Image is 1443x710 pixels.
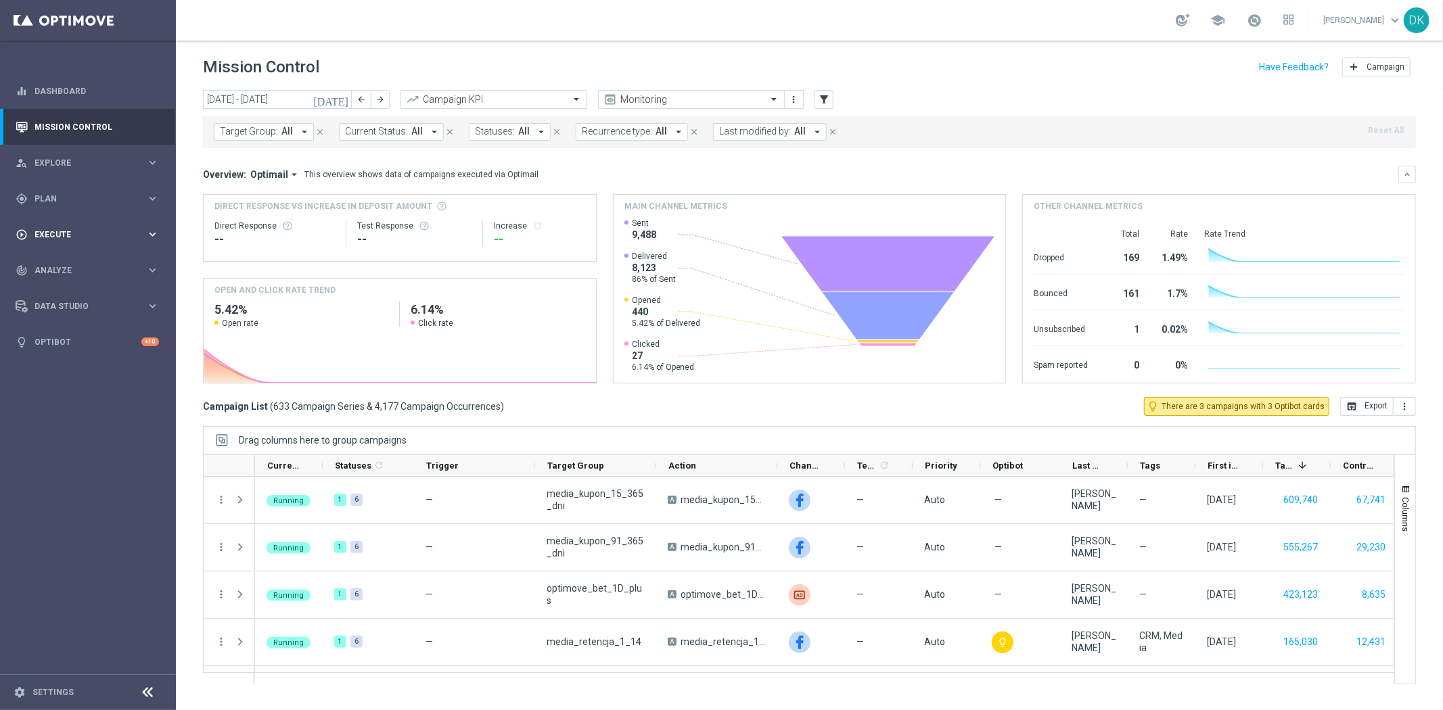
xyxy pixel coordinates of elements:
[1275,460,1293,471] span: Targeted Customers
[255,477,1398,524] div: Press SPACE to select this row.
[994,588,1002,600] span: —
[426,589,433,600] span: —
[1139,541,1147,553] span: —
[255,619,1398,666] div: Press SPACE to select this row.
[250,168,288,181] span: Optimail
[828,127,838,137] i: close
[15,86,160,97] div: equalizer Dashboard
[789,490,810,511] div: Facebook Custom Audience
[632,274,676,285] span: 86% of Sent
[15,193,160,204] button: gps_fixed Plan keyboard_arrow_right
[815,90,833,109] button: filter_alt
[719,126,791,137] span: Last modified by:
[1207,588,1236,600] div: 22 Sep 2025, Monday
[789,460,822,471] span: Channel
[426,460,459,471] span: Trigger
[681,636,766,648] span: media_retencja_1_14
[35,231,146,239] span: Execute
[371,458,384,473] span: Calculate column
[681,494,766,506] span: media_kupon_15_365_dni
[214,220,335,231] div: Direct Response
[547,636,641,648] span: media_retencja_1_14
[1140,460,1160,471] span: Tags
[994,494,1002,506] span: —
[1104,229,1139,239] div: Total
[288,168,300,181] i: arrow_drop_down
[1155,229,1188,239] div: Rate
[345,126,408,137] span: Current Status:
[789,632,810,653] div: Facebook Custom Audience
[273,544,304,552] span: Running
[334,541,346,553] div: 1
[668,460,696,471] span: Action
[1034,245,1088,267] div: Dropped
[1355,492,1387,508] button: 67,741
[1139,630,1184,654] span: CRM, Media
[273,400,501,412] span: 633 Campaign Series & 4,177 Campaign Occurrences
[426,636,433,647] span: —
[518,126,530,137] span: All
[16,85,28,97] i: equalizer
[1340,400,1416,411] multiple-options-button: Export to CSV
[16,193,28,205] i: gps_fixed
[713,123,827,141] button: Last modified by: All arrow_drop_down
[418,318,453,329] span: Click rate
[304,168,539,181] div: This overview shows data of campaigns executed via Optimail
[203,57,319,77] h1: Mission Control
[603,93,617,106] i: preview
[1398,166,1416,183] button: keyboard_arrow_down
[15,265,160,276] div: track_changes Analyze keyboard_arrow_right
[15,158,160,168] div: person_search Explore keyboard_arrow_right
[624,200,728,212] h4: Main channel metrics
[220,126,278,137] span: Target Group:
[1034,317,1088,339] div: Unsubscribed
[582,126,652,137] span: Recurrence type:
[406,93,419,106] i: trending_up
[789,94,800,105] i: more_vert
[1210,13,1225,28] span: school
[215,541,227,553] i: more_vert
[632,339,695,350] span: Clicked
[273,591,304,600] span: Running
[827,124,839,139] button: close
[1034,353,1088,375] div: Spam reported
[1348,62,1359,72] i: add
[994,541,1002,553] span: —
[1400,497,1411,531] span: Columns
[632,362,695,373] span: 6.14% of Opened
[270,400,273,412] span: (
[1162,400,1325,412] span: There are 3 campaigns with 3 Optibot cards
[1204,229,1404,239] div: Rate Trend
[203,90,352,109] input: Select date range
[1402,170,1412,179] i: keyboard_arrow_down
[1072,460,1105,471] span: Last Modified By
[656,126,667,137] span: All
[35,159,146,167] span: Explore
[1404,7,1429,33] div: DK
[1360,586,1387,603] button: 8,635
[818,93,830,105] i: filter_alt
[1104,245,1139,267] div: 169
[426,542,433,552] span: —
[681,588,766,600] span: optimove_bet_1D_plus
[273,496,304,505] span: Running
[246,168,304,181] button: Optimail arrow_drop_down
[681,541,766,553] span: media_kupon_91_365_dni
[475,126,515,137] span: Statuses:
[35,109,159,145] a: Mission Control
[239,435,407,446] span: Drag columns here to group campaigns
[598,90,785,109] ng-select: Monitoring
[411,126,423,137] span: All
[1394,397,1416,416] button: more_vert
[1340,397,1394,416] button: open_in_browser Export
[551,124,563,139] button: close
[267,588,311,601] colored-tag: Running
[668,543,677,551] span: A
[469,123,551,141] button: Statuses: All arrow_drop_down
[15,337,160,348] button: lightbulb Optibot +10
[350,636,363,648] div: 6
[141,337,159,346] div: +10
[15,301,160,312] div: Data Studio keyboard_arrow_right
[215,636,227,648] button: more_vert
